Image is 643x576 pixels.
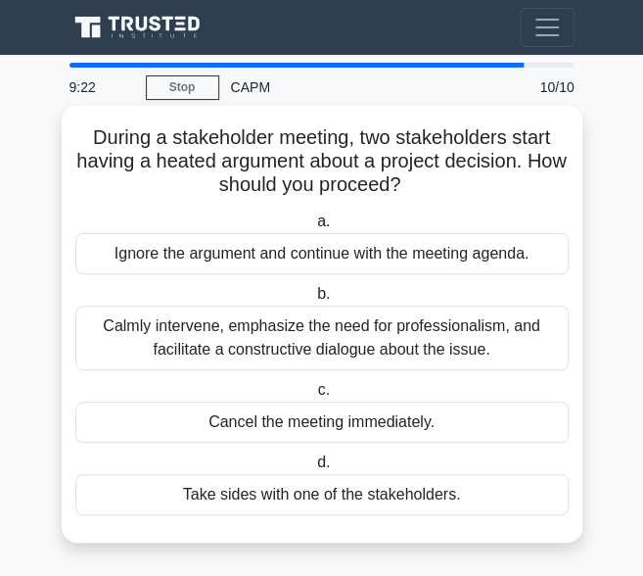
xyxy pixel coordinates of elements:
span: d. [317,454,330,470]
span: c. [318,381,330,398]
span: a. [317,213,330,229]
h5: During a stakeholder meeting, two stakeholders start having a heated argument about a project dec... [73,125,571,198]
span: b. [317,285,330,302]
div: 9:22 [58,68,146,107]
div: Take sides with one of the stakeholders. [75,474,569,515]
button: Toggle navigation [520,8,574,47]
div: 10/10 [498,68,586,107]
div: Ignore the argument and continue with the meeting agenda. [75,233,569,274]
div: CAPM [219,68,498,107]
div: Calmly intervene, emphasize the need for professionalism, and facilitate a constructive dialogue ... [75,306,569,370]
a: Stop [146,75,219,100]
div: Cancel the meeting immediately. [75,402,569,443]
